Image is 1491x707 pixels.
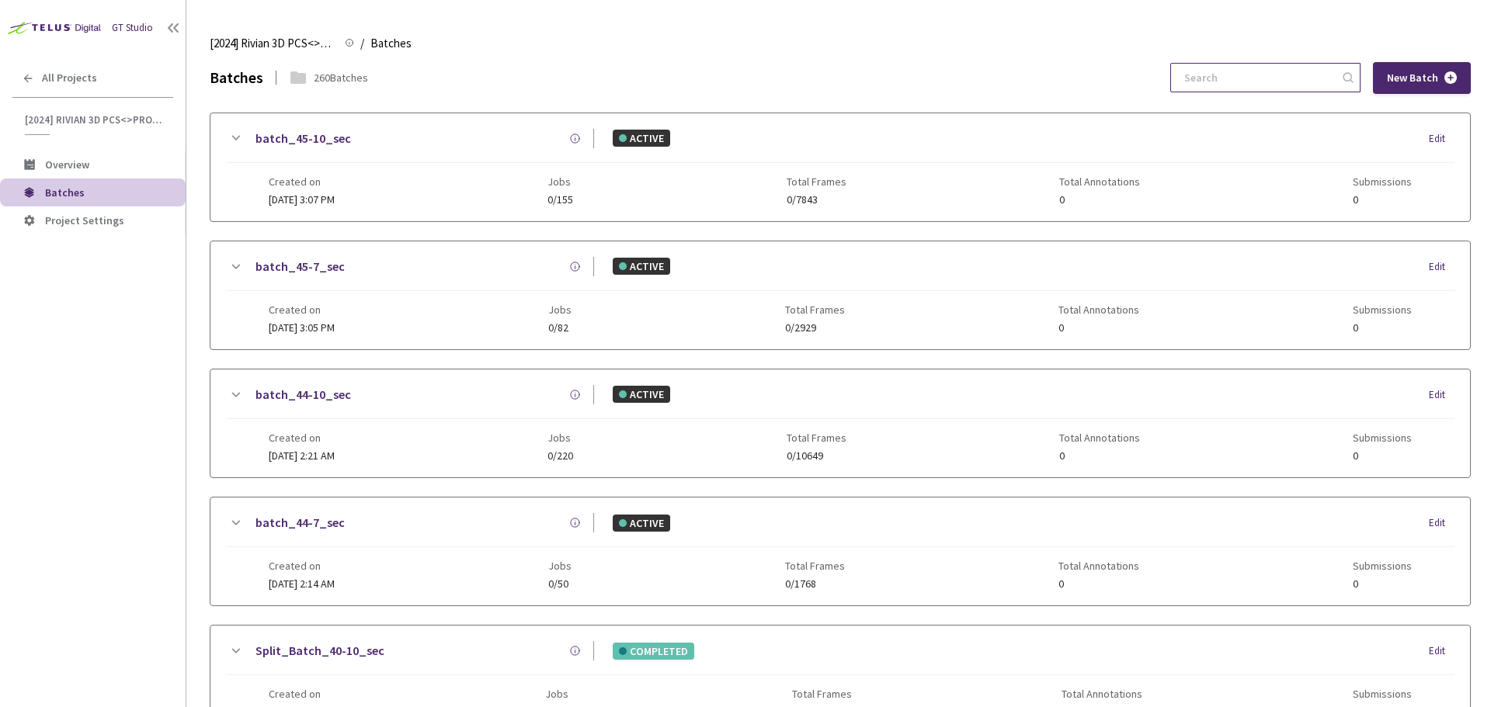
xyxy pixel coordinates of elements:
[787,175,846,188] span: Total Frames
[785,303,845,316] span: Total Frames
[269,577,335,591] span: [DATE] 2:14 AM
[1058,560,1139,572] span: Total Annotations
[45,185,85,199] span: Batches
[210,241,1470,349] div: batch_45-7_secACTIVEEditCreated on[DATE] 3:05 PMJobs0/82Total Frames0/2929Total Annotations0Submi...
[548,560,572,572] span: Jobs
[255,257,345,276] a: batch_45-7_sec
[269,192,335,206] span: [DATE] 3:07 PM
[25,113,164,126] span: [2024] Rivian 3D PCS<>Production
[210,113,1470,221] div: batch_45-10_secACTIVEEditCreated on[DATE] 3:07 PMJobs0/155Total Frames0/7843Total Annotations0Sub...
[787,450,846,462] span: 0/10649
[314,69,368,86] div: 260 Batches
[1429,131,1455,147] div: Edit
[1059,431,1140,444] span: Total Annotations
[1058,578,1139,590] span: 0
[1387,71,1438,85] span: New Batch
[547,194,573,206] span: 0/155
[112,20,153,36] div: GT Studio
[1353,450,1412,462] span: 0
[547,175,573,188] span: Jobs
[547,450,573,462] span: 0/220
[613,130,670,147] div: ACTIVE
[45,158,89,172] span: Overview
[1059,175,1140,188] span: Total Annotations
[255,513,345,532] a: batch_44-7_sec
[210,65,263,89] div: Batches
[785,560,845,572] span: Total Frames
[360,34,364,53] li: /
[787,194,846,206] span: 0/7843
[1353,431,1412,444] span: Submissions
[269,688,335,700] span: Created on
[255,129,351,148] a: batch_45-10_sec
[785,322,845,334] span: 0/2929
[269,321,335,334] span: [DATE] 3:05 PM
[255,385,351,404] a: batch_44-10_sec
[1353,688,1412,700] span: Submissions
[613,515,670,532] div: ACTIVE
[613,386,670,403] div: ACTIVE
[370,34,412,53] span: Batches
[548,322,572,334] span: 0/82
[1353,578,1412,590] span: 0
[1058,322,1139,334] span: 0
[269,175,335,188] span: Created on
[1059,450,1140,462] span: 0
[42,71,97,85] span: All Projects
[613,258,670,275] div: ACTIVE
[1429,515,1455,531] div: Edit
[269,303,335,316] span: Created on
[269,431,335,444] span: Created on
[255,641,384,660] a: Split_Batch_40-10_sec
[548,303,572,316] span: Jobs
[210,369,1470,477] div: batch_44-10_secACTIVEEditCreated on[DATE] 2:21 AMJobs0/220Total Frames0/10649Total Annotations0Su...
[1429,259,1455,275] div: Edit
[1062,688,1142,700] span: Total Annotations
[547,431,573,444] span: Jobs
[269,449,335,463] span: [DATE] 2:21 AM
[792,688,852,700] span: Total Frames
[787,431,846,444] span: Total Frames
[613,643,694,660] div: COMPLETED
[210,497,1470,605] div: batch_44-7_secACTIVEEditCreated on[DATE] 2:14 AMJobs0/50Total Frames0/1768Total Annotations0Submi...
[1058,303,1139,316] span: Total Annotations
[1429,387,1455,403] div: Edit
[1353,322,1412,334] span: 0
[1353,303,1412,316] span: Submissions
[545,688,582,700] span: Jobs
[1059,194,1140,206] span: 0
[1353,175,1412,188] span: Submissions
[785,578,845,590] span: 0/1768
[1353,560,1412,572] span: Submissions
[1429,643,1455,659] div: Edit
[45,213,124,227] span: Project Settings
[210,34,335,53] span: [2024] Rivian 3D PCS<>Production
[269,560,335,572] span: Created on
[1353,194,1412,206] span: 0
[1175,64,1340,92] input: Search
[548,578,572,590] span: 0/50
